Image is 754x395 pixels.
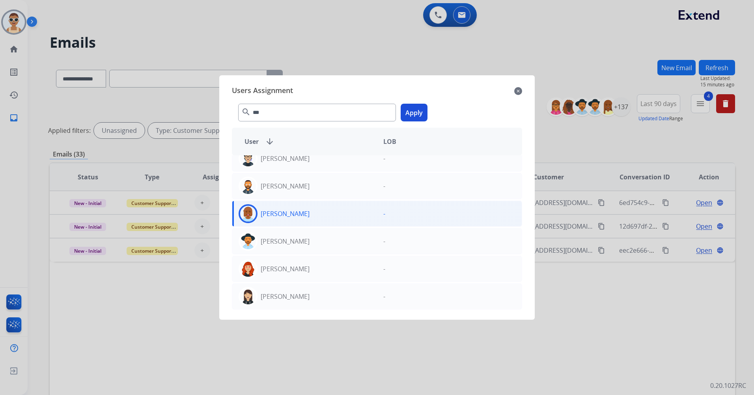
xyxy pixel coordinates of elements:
p: - [383,181,385,191]
p: - [383,154,385,163]
p: - [383,209,385,218]
p: [PERSON_NAME] [261,237,310,246]
span: Users Assignment [232,85,293,97]
p: [PERSON_NAME] [261,181,310,191]
p: - [383,237,385,246]
p: [PERSON_NAME] [261,154,310,163]
mat-icon: arrow_downward [265,137,274,146]
p: [PERSON_NAME] [261,264,310,274]
button: Apply [401,104,427,121]
mat-icon: search [241,107,251,117]
p: [PERSON_NAME] [261,292,310,301]
span: LOB [383,137,396,146]
p: - [383,264,385,274]
p: [PERSON_NAME] [261,209,310,218]
div: User [238,137,377,146]
p: - [383,292,385,301]
mat-icon: close [514,86,522,96]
